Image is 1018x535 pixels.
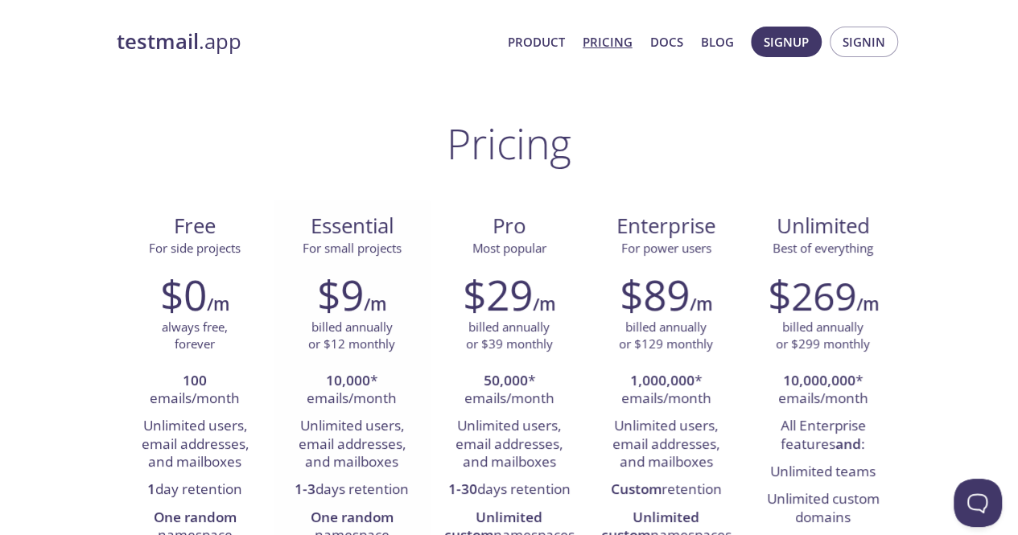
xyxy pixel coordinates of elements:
p: billed annually or $39 monthly [466,319,553,353]
p: billed annually or $12 monthly [308,319,395,353]
h2: $0 [160,270,207,319]
a: Pricing [583,31,633,52]
button: Signin [830,27,898,57]
iframe: Help Scout Beacon - Open [954,479,1002,527]
h6: /m [533,290,555,318]
h6: /m [364,290,386,318]
span: Unlimited [777,212,870,240]
span: For side projects [149,240,241,256]
li: retention [600,476,732,504]
p: billed annually or $299 monthly [776,319,870,353]
h2: $89 [620,270,690,319]
li: * emails/month [286,368,418,414]
h1: Pricing [447,119,571,167]
li: * emails/month [756,368,889,414]
h6: /m [690,290,712,318]
strong: 10,000 [326,371,370,389]
p: billed annually or $129 monthly [619,319,713,353]
li: days retention [286,476,418,504]
span: Signin [843,31,885,52]
strong: 50,000 [484,371,528,389]
span: For small projects [303,240,402,256]
span: For power users [621,240,711,256]
strong: 100 [183,371,207,389]
span: Most popular [472,240,546,256]
li: Unlimited teams [756,459,889,486]
h6: /m [207,290,229,318]
li: All Enterprise features : [756,413,889,459]
li: * emails/month [443,368,575,414]
span: Enterprise [600,212,732,240]
strong: and [835,434,861,453]
span: Pro [443,212,575,240]
strong: 1 [147,479,155,498]
li: day retention [129,476,262,504]
li: Unlimited users, email addresses, and mailboxes [286,413,418,476]
span: Signup [764,31,809,52]
li: Unlimited users, email addresses, and mailboxes [443,413,575,476]
strong: One random [154,508,237,526]
li: days retention [443,476,575,504]
li: * emails/month [600,368,732,414]
strong: testmail [117,27,199,56]
h2: $9 [317,270,364,319]
a: testmail.app [117,28,495,56]
a: Docs [650,31,683,52]
li: emails/month [129,368,262,414]
h6: /m [856,290,879,318]
span: Best of everything [773,240,873,256]
strong: 1-30 [448,479,477,498]
strong: 1-3 [295,479,315,498]
h2: $29 [463,270,533,319]
strong: 1,000,000 [630,371,694,389]
li: Unlimited users, email addresses, and mailboxes [129,413,262,476]
h2: $ [768,270,856,319]
a: Blog [701,31,734,52]
span: 269 [791,270,856,322]
span: Essential [286,212,418,240]
strong: 10,000,000 [783,371,855,389]
li: Unlimited custom domains [756,486,889,532]
button: Signup [751,27,822,57]
strong: Custom [611,479,661,498]
a: Product [508,31,565,52]
span: Free [130,212,261,240]
li: Unlimited users, email addresses, and mailboxes [600,413,732,476]
p: always free, forever [162,319,228,353]
strong: One random [311,508,394,526]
